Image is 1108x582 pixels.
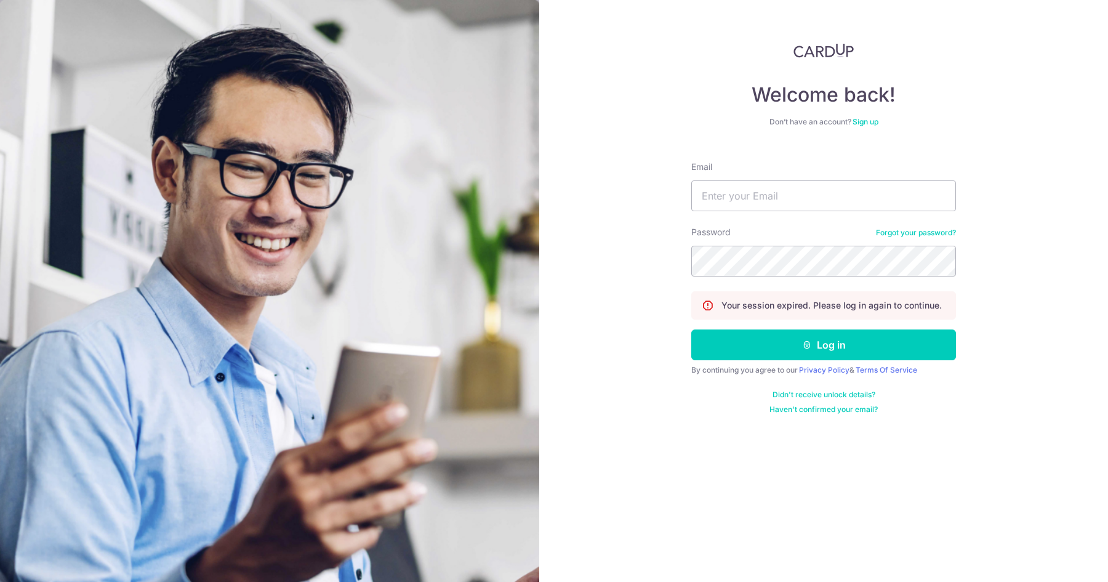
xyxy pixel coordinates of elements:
img: CardUp Logo [793,43,854,58]
button: Log in [691,329,956,360]
label: Email [691,161,712,173]
p: Your session expired. Please log in again to continue. [721,299,942,312]
a: Privacy Policy [799,365,849,374]
div: Don’t have an account? [691,117,956,127]
a: Haven't confirmed your email? [769,405,878,414]
a: Didn't receive unlock details? [773,390,875,400]
label: Password [691,226,731,238]
h4: Welcome back! [691,83,956,107]
div: By continuing you agree to our & [691,365,956,375]
a: Terms Of Service [856,365,917,374]
a: Sign up [853,117,878,126]
input: Enter your Email [691,180,956,211]
a: Forgot your password? [876,228,956,238]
